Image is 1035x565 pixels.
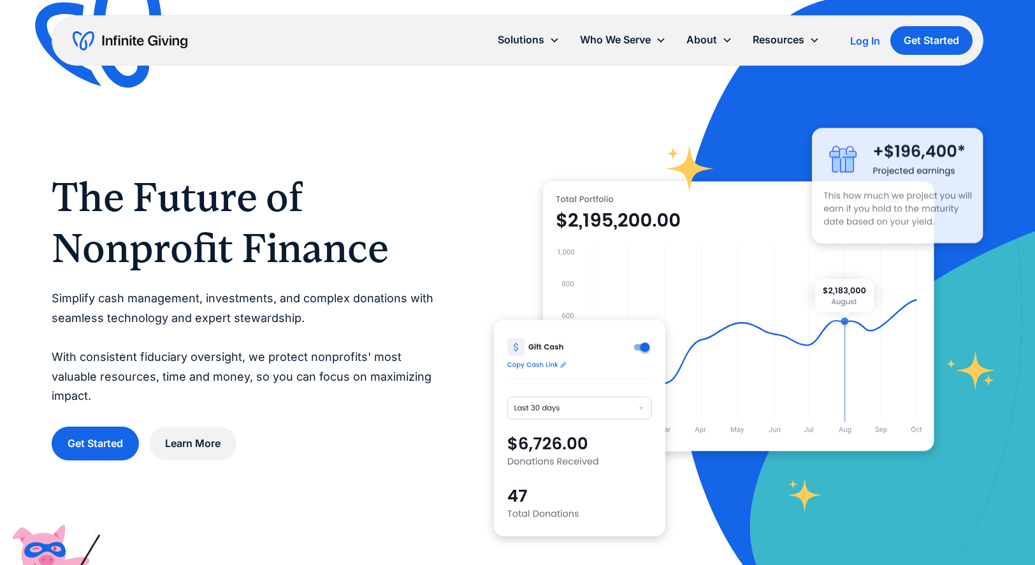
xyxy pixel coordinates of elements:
[850,33,880,48] a: Log In
[149,427,236,460] a: Learn More
[494,320,665,536] img: donation software for nonprofits
[580,31,651,48] div: Who We Serve
[488,26,570,54] div: Solutions
[543,181,934,451] img: nonprofit donation platform
[850,36,880,46] div: Log In
[52,427,139,460] a: Get Started
[753,31,804,48] div: Resources
[52,289,443,406] p: Simplify cash management, investments, and complex donations with seamless technology and expert ...
[686,31,717,48] div: About
[52,172,443,274] h1: The Future of Nonprofit Finance
[73,31,187,51] a: home
[890,26,973,55] a: Get Started
[676,26,742,54] div: About
[742,26,830,54] div: Resources
[946,351,995,390] img: fundraising star
[570,26,676,54] div: Who We Serve
[498,31,544,48] div: Solutions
